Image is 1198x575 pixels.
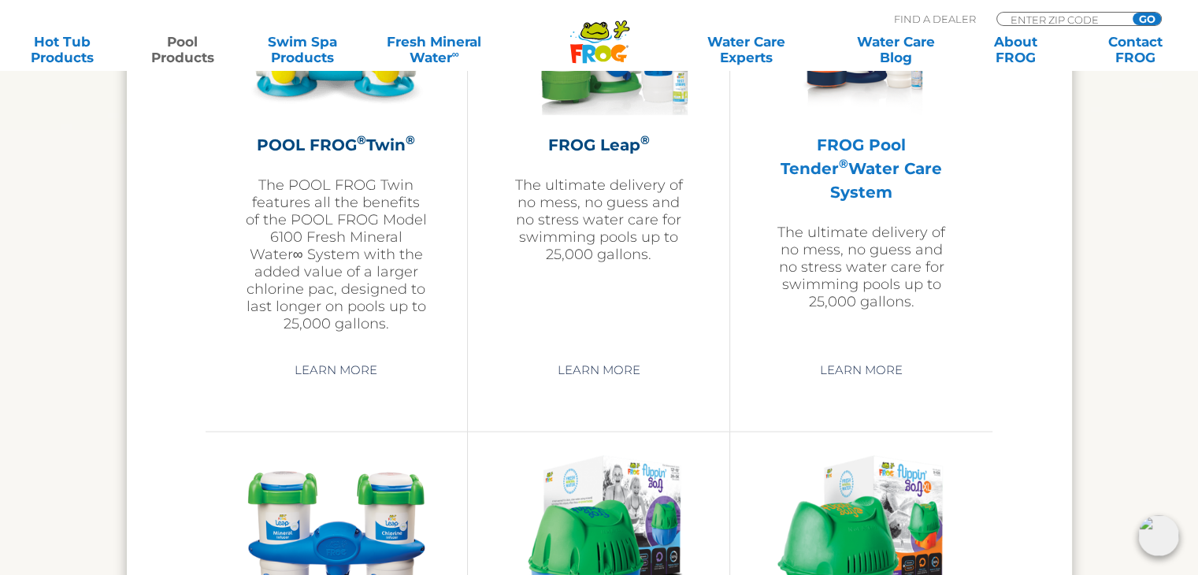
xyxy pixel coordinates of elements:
[670,34,822,65] a: Water CareExperts
[451,48,458,60] sup: ∞
[770,223,953,310] p: The ultimate delivery of no mess, no guess and no stress water care for swimming pools up to 25,0...
[849,34,942,65] a: Water CareBlog
[1089,34,1182,65] a: ContactFROG
[969,34,1062,65] a: AboutFROG
[406,132,415,147] sup: ®
[802,355,921,384] a: Learn More
[376,34,492,65] a: Fresh MineralWater∞
[245,132,428,156] h2: POOL FROG Twin
[539,355,658,384] a: Learn More
[839,155,848,170] sup: ®
[894,12,976,26] p: Find A Dealer
[507,176,690,262] p: The ultimate delivery of no mess, no guess and no stress water care for swimming pools up to 25,0...
[135,34,228,65] a: PoolProducts
[1133,13,1161,25] input: GO
[276,355,395,384] a: Learn More
[16,34,109,65] a: Hot TubProducts
[770,132,953,203] h2: FROG Pool Tender Water Care System
[507,132,690,156] h2: FROG Leap
[1138,515,1179,556] img: openIcon
[245,176,428,332] p: The POOL FROG Twin features all the benefits of the POOL FROG Model 6100 Fresh Mineral Water∞ Sys...
[640,132,649,147] sup: ®
[357,132,366,147] sup: ®
[1009,13,1115,26] input: Zip Code Form
[256,34,349,65] a: Swim SpaProducts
